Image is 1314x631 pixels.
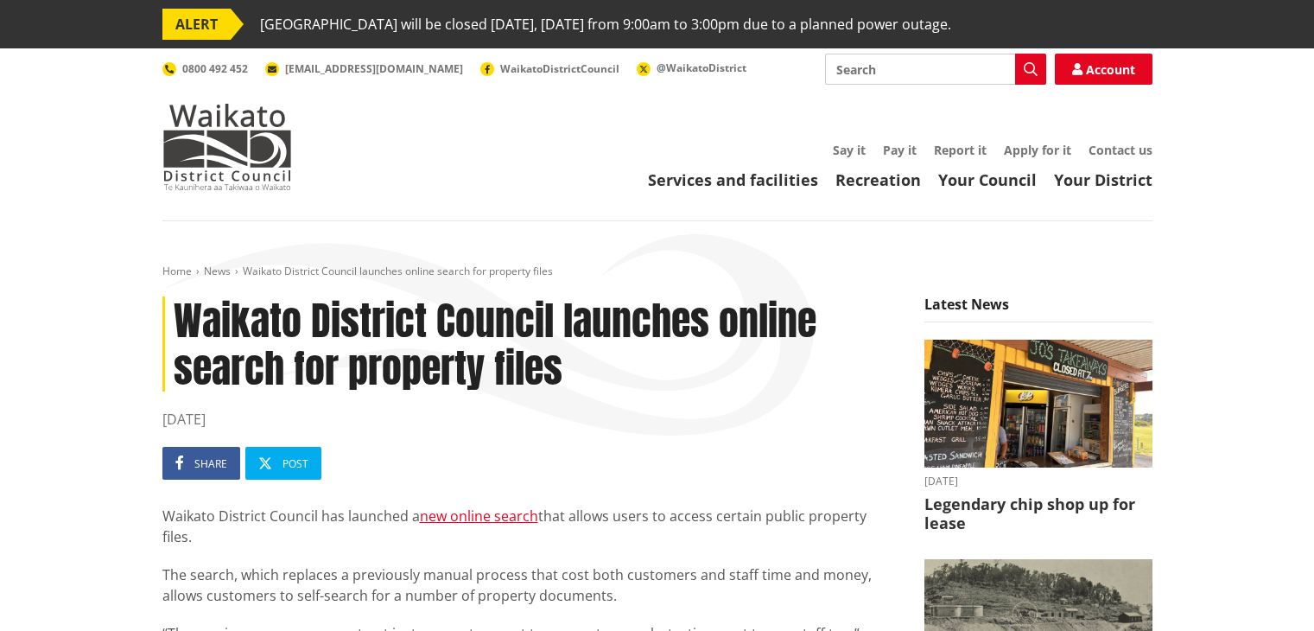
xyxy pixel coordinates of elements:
a: Report it [934,142,987,158]
h1: Waikato District Council launches online search for property files [162,296,898,392]
p: The search, which replaces a previously manual process that cost both customers and staff time an... [162,564,898,606]
a: Share [162,447,240,480]
a: 0800 492 452 [162,61,248,76]
a: Home [162,264,192,278]
span: Waikato District Council launches online search for property files [243,264,553,278]
a: Account [1055,54,1152,85]
span: WaikatoDistrictCouncil [500,61,619,76]
time: [DATE] [162,409,898,430]
h3: Legendary chip shop up for lease [924,495,1152,532]
span: [EMAIL_ADDRESS][DOMAIN_NAME] [285,61,463,76]
span: [GEOGRAPHIC_DATA] will be closed [DATE], [DATE] from 9:00am to 3:00pm due to a planned power outage. [260,9,951,40]
span: ALERT [162,9,231,40]
span: @WaikatoDistrict [657,61,746,75]
img: Jo's takeaways, Papahua Reserve, Raglan [924,340,1152,468]
span: 0800 492 452 [182,61,248,76]
span: Share [194,456,227,471]
a: Apply for it [1004,142,1071,158]
a: new online search [420,507,538,526]
a: Outdoor takeaway stand with chalkboard menus listing various foods, like burgers and chips. A fri... [924,340,1152,533]
a: Recreation [835,169,921,190]
span: Post [282,456,308,471]
p: Waikato District Council has launched a that allows users to access certain public property files. [162,506,898,547]
a: News [204,264,231,278]
img: Waikato District Council - Te Kaunihera aa Takiwaa o Waikato [162,104,292,190]
time: [DATE] [924,476,1152,487]
h5: Latest News [924,296,1152,322]
a: Post [245,447,321,480]
a: Your District [1054,169,1152,190]
a: Pay it [883,142,917,158]
a: Your Council [938,169,1037,190]
a: [EMAIL_ADDRESS][DOMAIN_NAME] [265,61,463,76]
a: @WaikatoDistrict [637,61,746,75]
a: Contact us [1089,142,1152,158]
a: Services and facilities [648,169,818,190]
nav: breadcrumb [162,265,1152,279]
a: WaikatoDistrictCouncil [480,61,619,76]
input: Search input [825,54,1046,85]
a: Say it [833,142,866,158]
